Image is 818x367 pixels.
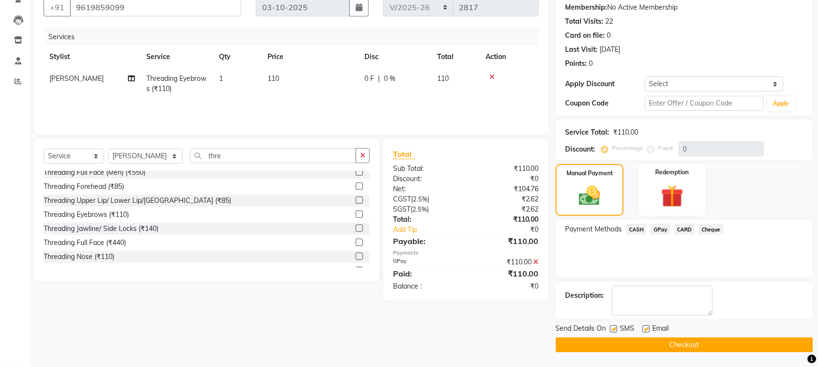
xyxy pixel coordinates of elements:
[566,127,610,138] div: Service Total:
[49,74,104,83] span: [PERSON_NAME]
[359,46,431,68] th: Disc
[768,96,795,111] button: Apply
[386,174,466,184] div: Discount:
[653,323,669,336] span: Email
[267,74,279,83] span: 110
[566,59,587,69] div: Points:
[466,214,546,225] div: ₹110.00
[556,337,813,352] button: Checkout
[44,196,231,206] div: Threading Upper Lip/ Lower Lip/[GEOGRAPHIC_DATA] (₹85)
[219,74,223,83] span: 1
[378,74,380,84] span: |
[566,31,605,41] div: Card on file:
[572,183,607,208] img: _cash.svg
[412,205,427,213] span: 2.5%
[190,148,356,163] input: Search or Scan
[566,291,604,301] div: Description:
[466,174,546,184] div: ₹0
[480,46,539,68] th: Action
[386,268,466,279] div: Paid:
[466,235,546,247] div: ₹110.00
[262,46,359,68] th: Price
[213,46,262,68] th: Qty
[141,46,213,68] th: Service
[566,16,604,27] div: Total Visits:
[386,204,466,214] div: ( )
[44,168,145,178] div: Threading Full Face (Men) (₹550)
[645,96,764,111] input: Enter Offer / Coupon Code
[613,144,644,153] label: Percentage
[566,2,803,13] div: No Active Membership
[466,257,546,267] div: ₹110.00
[466,194,546,204] div: ₹2.62
[620,323,635,336] span: SMS
[479,225,546,235] div: ₹0
[566,224,622,234] span: Payment Methods
[364,74,374,84] span: 0 F
[466,268,546,279] div: ₹110.00
[656,168,689,177] label: Redemption
[651,224,671,235] span: GPay
[675,224,695,235] span: CARD
[44,210,129,220] div: Threading Eyebrows (₹110)
[566,79,645,89] div: Apply Discount
[566,2,608,13] div: Membership:
[699,224,724,235] span: Cheque
[386,164,466,174] div: Sub Total:
[384,74,395,84] span: 0 %
[386,235,466,247] div: Payable:
[393,195,411,203] span: CGST
[386,214,466,225] div: Total:
[146,74,206,93] span: Threading Eyebrows (₹110)
[386,184,466,194] div: Net:
[393,249,539,257] div: Payments
[654,183,691,210] img: _gift.svg
[44,224,158,234] div: Threading Jawline/ Side Locks (₹140)
[566,144,596,154] div: Discount:
[566,45,598,55] div: Last Visit:
[556,323,606,336] span: Send Details On
[44,252,114,262] div: Threading Nose (₹110)
[413,195,427,203] span: 2.5%
[386,257,466,267] div: GPay
[466,281,546,291] div: ₹0
[393,205,410,214] span: SGST
[626,224,647,235] span: CASH
[386,281,466,291] div: Balance :
[466,204,546,214] div: ₹2.62
[45,28,546,46] div: Services
[566,98,645,108] div: Coupon Code
[589,59,593,69] div: 0
[386,194,466,204] div: ( )
[44,238,126,248] div: Threading Full Face (₹440)
[437,74,449,83] span: 110
[44,182,124,192] div: Threading Forehead (₹85)
[431,46,480,68] th: Total
[600,45,621,55] div: [DATE]
[466,164,546,174] div: ₹110.00
[393,149,415,159] span: Total
[613,127,639,138] div: ₹110.00
[466,184,546,194] div: ₹104.76
[386,225,479,235] a: Add Tip
[44,46,141,68] th: Stylist
[659,144,673,153] label: Fixed
[566,169,613,178] label: Manual Payment
[44,266,130,276] div: Threading Nose Men (₹140)
[606,16,613,27] div: 22
[607,31,611,41] div: 0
